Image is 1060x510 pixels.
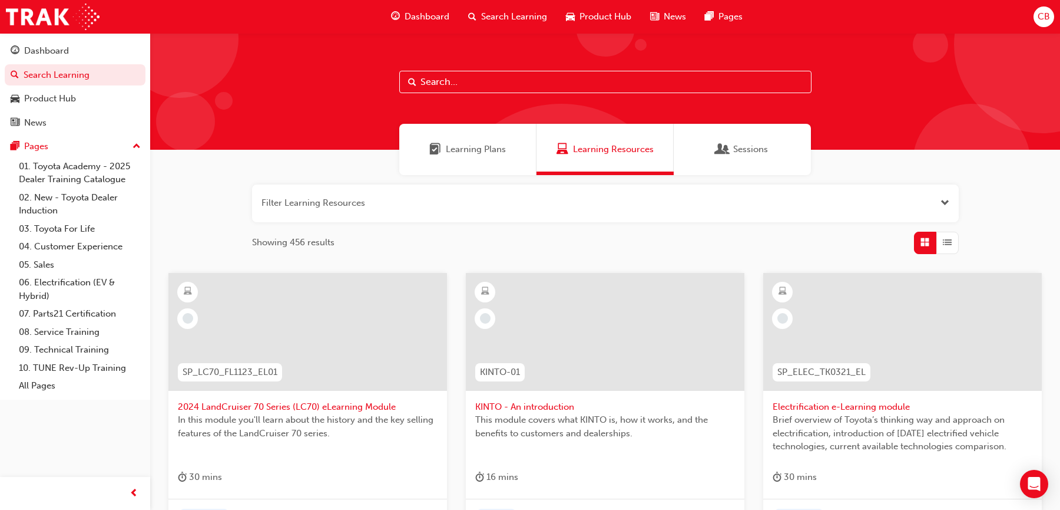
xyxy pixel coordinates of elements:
[14,305,145,323] a: 07. Parts21 Certification
[178,413,438,440] span: In this module you'll learn about the history and the key selling features of the LandCruiser 70 ...
[14,256,145,274] a: 05. Sales
[5,88,145,110] a: Product Hub
[641,5,695,29] a: news-iconNews
[391,9,400,24] span: guage-icon
[468,9,476,24] span: search-icon
[11,118,19,129] span: news-icon
[5,136,145,157] button: Pages
[14,323,145,341] a: 08. Service Training
[695,5,752,29] a: pages-iconPages
[11,94,19,104] span: car-icon
[405,10,449,24] span: Dashboard
[14,274,145,305] a: 06. Electrification (EV & Hybrid)
[674,124,811,175] a: SessionsSessions
[178,470,222,485] div: 30 mins
[14,157,145,189] a: 01. Toyota Academy - 2025 Dealer Training Catalogue
[480,313,491,324] span: learningRecordVerb_NONE-icon
[24,44,69,58] div: Dashboard
[777,313,788,324] span: learningRecordVerb_NONE-icon
[940,196,949,210] button: Open the filter
[773,400,1032,414] span: Electrification e-Learning module
[24,140,48,153] div: Pages
[24,116,47,130] div: News
[773,413,1032,453] span: Brief overview of Toyota’s thinking way and approach on electrification, introduction of [DATE] e...
[184,284,192,300] span: learningResourceType_ELEARNING-icon
[718,10,743,24] span: Pages
[779,284,787,300] span: learningResourceType_ELEARNING-icon
[717,143,728,156] span: Sessions
[475,400,735,414] span: KINTO - An introduction
[429,143,441,156] span: Learning Plans
[943,236,952,249] span: List
[480,366,520,379] span: KINTO-01
[773,470,781,485] span: duration-icon
[399,71,811,93] input: Search...
[1033,6,1054,27] button: CB
[11,142,19,152] span: pages-icon
[733,143,768,156] span: Sessions
[664,10,686,24] span: News
[5,64,145,86] a: Search Learning
[1038,10,1050,24] span: CB
[183,366,277,379] span: SP_LC70_FL1123_EL01
[475,470,484,485] span: duration-icon
[536,124,674,175] a: Learning ResourcesLearning Resources
[14,377,145,395] a: All Pages
[920,236,929,249] span: Grid
[14,359,145,377] a: 10. TUNE Rev-Up Training
[481,10,547,24] span: Search Learning
[777,366,866,379] span: SP_ELEC_TK0321_EL
[556,5,641,29] a: car-iconProduct Hub
[650,9,659,24] span: news-icon
[5,38,145,136] button: DashboardSearch LearningProduct HubNews
[446,143,506,156] span: Learning Plans
[459,5,556,29] a: search-iconSearch Learning
[14,220,145,238] a: 03. Toyota For Life
[573,143,654,156] span: Learning Resources
[183,313,193,324] span: learningRecordVerb_NONE-icon
[14,341,145,359] a: 09. Technical Training
[475,470,518,485] div: 16 mins
[399,124,536,175] a: Learning PlansLearning Plans
[6,4,100,30] img: Trak
[705,9,714,24] span: pages-icon
[556,143,568,156] span: Learning Resources
[566,9,575,24] span: car-icon
[408,75,416,89] span: Search
[14,238,145,256] a: 04. Customer Experience
[579,10,631,24] span: Product Hub
[132,139,141,154] span: up-icon
[481,284,489,300] span: learningResourceType_ELEARNING-icon
[14,189,145,220] a: 02. New - Toyota Dealer Induction
[11,46,19,57] span: guage-icon
[178,400,438,414] span: 2024 LandCruiser 70 Series (LC70) eLearning Module
[382,5,459,29] a: guage-iconDashboard
[130,486,138,501] span: prev-icon
[5,40,145,62] a: Dashboard
[475,413,735,440] span: This module covers what KINTO is, how it works, and the benefits to customers and dealerships.
[773,470,817,485] div: 30 mins
[24,92,76,106] div: Product Hub
[5,112,145,134] a: News
[1020,470,1048,498] div: Open Intercom Messenger
[178,470,187,485] span: duration-icon
[252,236,334,249] span: Showing 456 results
[11,70,19,81] span: search-icon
